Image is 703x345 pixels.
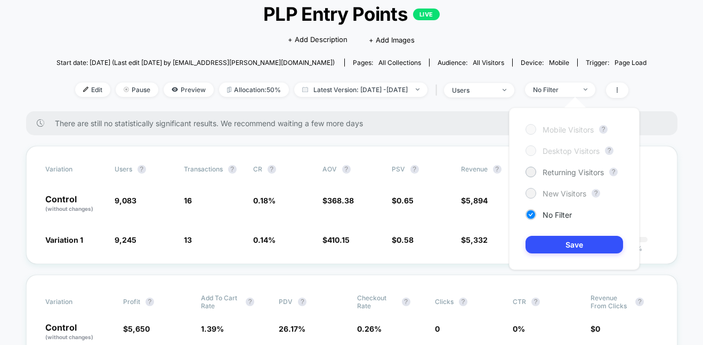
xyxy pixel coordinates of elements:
[591,294,630,310] span: Revenue From Clicks
[433,83,444,98] span: |
[543,125,594,134] span: Mobile Visitors
[466,235,488,244] span: 5,332
[279,298,293,306] span: PDV
[369,36,415,44] span: + Add Images
[45,334,93,340] span: (without changes)
[268,165,276,174] button: ?
[592,189,600,198] button: ?
[473,59,504,67] span: All Visitors
[595,324,600,333] span: 0
[201,324,224,333] span: 1.39 %
[599,125,608,134] button: ?
[513,324,525,333] span: 0 %
[413,9,440,20] p: LIVE
[461,196,488,205] span: $
[342,165,351,174] button: ?
[543,210,572,219] span: No Filter
[605,146,613,155] button: ?
[45,235,83,244] span: Variation 1
[392,165,405,173] span: PSV
[201,294,240,310] span: Add To Cart Rate
[227,87,231,93] img: rebalance
[327,196,354,205] span: 368.38
[45,165,104,174] span: Variation
[322,165,337,173] span: AOV
[322,235,350,244] span: $
[228,165,237,174] button: ?
[397,235,414,244] span: 0.58
[184,235,192,244] span: 13
[410,165,419,174] button: ?
[549,59,569,67] span: mobile
[45,294,104,310] span: Variation
[531,298,540,306] button: ?
[392,196,414,205] span: $
[294,83,427,97] span: Latest Version: [DATE] - [DATE]
[219,83,289,97] span: Allocation: 50%
[438,59,504,67] div: Audience:
[397,196,414,205] span: 0.65
[253,165,262,173] span: CR
[584,88,587,91] img: end
[461,165,488,173] span: Revenue
[543,189,586,198] span: New Visitors
[288,35,348,45] span: + Add Description
[56,59,335,67] span: Start date: [DATE] (Last edit [DATE] by [EMAIL_ADDRESS][PERSON_NAME][DOMAIN_NAME])
[123,324,150,333] span: $
[128,324,150,333] span: 5,650
[138,165,146,174] button: ?
[246,298,254,306] button: ?
[164,83,214,97] span: Preview
[279,324,305,333] span: 26.17 %
[146,298,154,306] button: ?
[327,235,350,244] span: 410.15
[459,298,467,306] button: ?
[86,3,617,25] span: PLP Entry Points
[452,86,495,94] div: users
[353,59,421,67] div: Pages:
[298,298,306,306] button: ?
[253,196,276,205] span: 0.18 %
[591,324,600,333] span: $
[466,196,488,205] span: 5,894
[435,298,454,306] span: Clicks
[184,165,223,173] span: Transactions
[378,59,421,67] span: all collections
[615,59,647,67] span: Page Load
[253,235,276,244] span: 0.14 %
[124,87,129,92] img: end
[543,168,604,177] span: Returning Visitors
[493,165,502,174] button: ?
[392,235,414,244] span: $
[635,298,644,306] button: ?
[322,196,354,205] span: $
[533,86,576,94] div: No Filter
[115,235,136,244] span: 9,245
[512,59,577,67] span: Device:
[402,298,410,306] button: ?
[123,298,140,306] span: Profit
[513,298,526,306] span: CTR
[586,59,647,67] div: Trigger:
[416,88,419,91] img: end
[83,87,88,92] img: edit
[55,119,656,128] span: There are still no statistically significant results. We recommend waiting a few more days
[461,235,488,244] span: $
[45,195,104,213] p: Control
[543,146,600,155] span: Desktop Visitors
[302,87,308,92] img: calendar
[45,206,93,212] span: (without changes)
[115,165,132,173] span: users
[115,196,136,205] span: 9,083
[357,294,397,310] span: Checkout Rate
[526,236,623,253] button: Save
[357,324,382,333] span: 0.26 %
[116,83,158,97] span: Pause
[609,168,618,176] button: ?
[503,89,506,91] img: end
[435,324,440,333] span: 0
[75,83,110,97] span: Edit
[184,196,192,205] span: 16
[45,323,112,341] p: Control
